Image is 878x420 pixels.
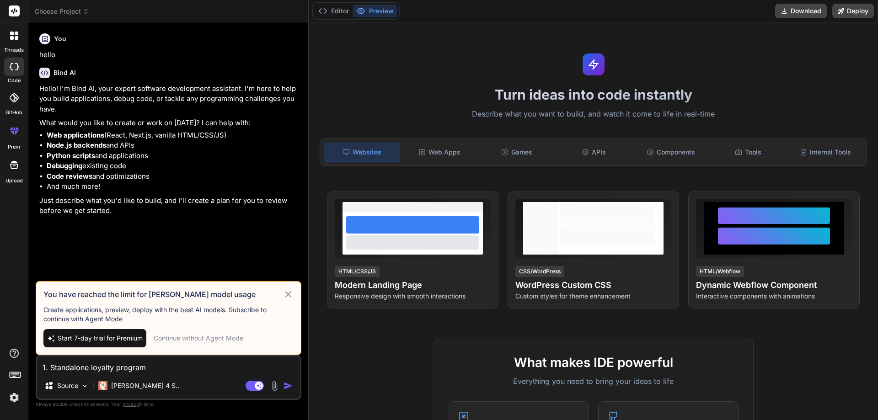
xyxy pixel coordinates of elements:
textarea: 1. Standalone loyalty program [37,356,300,373]
div: Games [479,143,555,162]
label: threads [4,46,24,54]
div: Websites [324,143,400,162]
h3: You have reached the limit for [PERSON_NAME] model usage [43,289,283,300]
img: attachment [269,381,280,391]
li: existing code [47,161,300,171]
p: What would you like to create or work on [DATE]? I can help with: [39,118,300,128]
h1: Turn ideas into code instantly [314,86,873,103]
li: and optimizations [47,171,300,182]
li: And much more! [47,181,300,192]
button: Editor [315,5,353,17]
img: Pick Models [81,382,89,390]
img: Claude 4 Sonnet [98,381,107,390]
h2: What makes IDE powerful [449,353,739,372]
img: settings [6,390,22,405]
div: CSS/WordPress [515,266,564,277]
p: Always double-check its answers. Your in Bind [36,400,301,409]
h4: WordPress Custom CSS [515,279,671,292]
button: Deploy [832,4,874,18]
div: Internal Tools [787,143,863,162]
h6: Bind AI [54,68,76,77]
p: [PERSON_NAME] 4 S.. [111,381,179,390]
span: privacy [123,401,139,407]
strong: Debugging [47,161,82,170]
div: Components [633,143,709,162]
p: Custom styles for theme enhancement [515,292,671,301]
div: Web Apps [402,143,477,162]
strong: Python scripts [47,151,95,160]
p: Source [57,381,78,390]
div: HTML/CSS/JS [335,266,380,277]
strong: Node.js backends [47,141,106,149]
p: Just describe what you'd like to build, and I'll create a plan for you to review before we get st... [39,196,300,216]
li: (React, Next.js, vanilla HTML/CSS/JS) [47,130,300,141]
p: Describe what you want to build, and watch it come to life in real-time [314,108,873,120]
div: Continue without Agent Mode [154,334,243,343]
div: Tools [711,143,786,162]
h4: Modern Landing Page [335,279,491,292]
h6: You [54,34,66,43]
label: code [8,77,21,85]
label: GitHub [5,109,22,117]
span: Start 7-day trial for Premium [58,334,143,343]
div: HTML/Webflow [696,266,744,277]
p: Hello! I'm Bind AI, your expert software development assistant. I'm here to help you build applic... [39,84,300,115]
li: and APIs [47,140,300,151]
h4: Dynamic Webflow Component [696,279,852,292]
p: Everything you need to bring your ideas to life [449,376,739,387]
strong: Code reviews [47,172,92,181]
label: Upload [5,177,23,185]
p: Responsive design with smooth interactions [335,292,491,301]
div: APIs [556,143,632,162]
img: icon [284,381,293,390]
strong: Web applications [47,131,104,139]
li: and applications [47,151,300,161]
span: Choose Project [35,7,89,16]
button: Preview [353,5,397,17]
p: Interactive components with animations [696,292,852,301]
button: Download [775,4,827,18]
p: hello [39,50,300,60]
label: prem [8,143,20,151]
p: Create applications, preview, deploy with the best AI models. Subscribe to continue with Agent Mode [43,305,294,324]
button: Start 7-day trial for Premium [43,329,146,347]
